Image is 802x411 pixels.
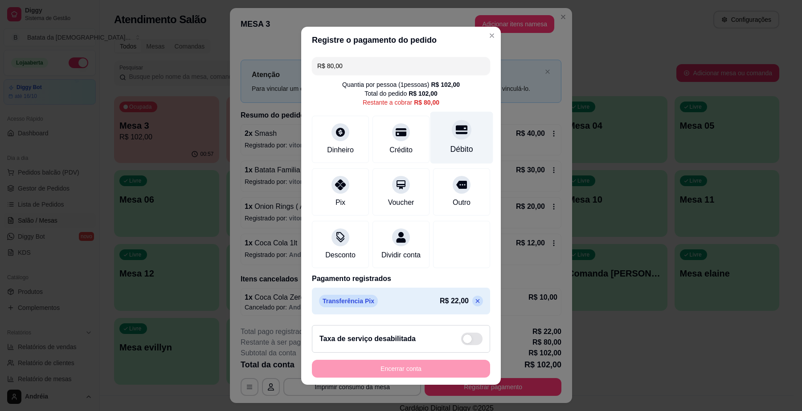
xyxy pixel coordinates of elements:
[327,145,354,155] div: Dinheiro
[414,98,439,107] div: R$ 80,00
[325,250,356,260] div: Desconto
[312,273,490,284] p: Pagamento registrados
[388,197,414,208] div: Voucher
[409,89,438,98] div: R$ 102,00
[336,197,345,208] div: Pix
[319,295,378,307] p: Transferência Pix
[364,89,438,98] div: Total do pedido
[381,250,421,260] div: Dividir conta
[440,296,469,306] p: R$ 22,00
[389,145,413,155] div: Crédito
[431,80,460,89] div: R$ 102,00
[363,98,439,107] div: Restante a cobrar
[453,197,471,208] div: Outro
[485,28,499,43] button: Close
[450,143,473,155] div: Débito
[301,27,501,53] header: Registre o pagamento do pedido
[342,80,460,89] div: Quantia por pessoa ( 1 pessoas)
[319,334,416,344] h2: Taxa de serviço desabilitada
[317,57,485,75] input: Ex.: hambúrguer de cordeiro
